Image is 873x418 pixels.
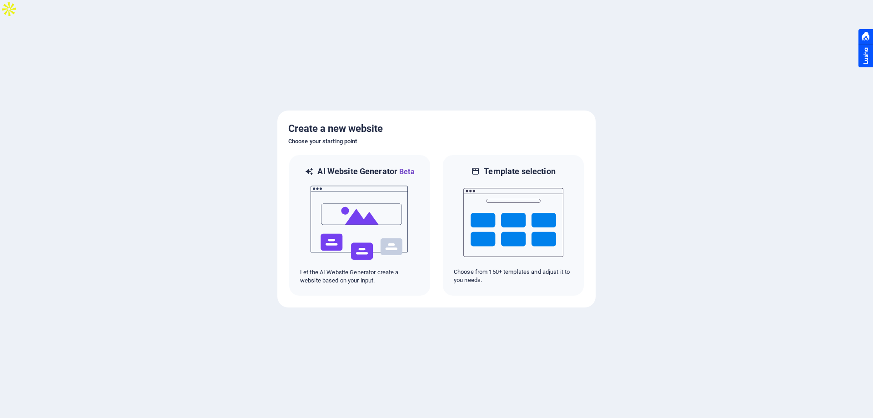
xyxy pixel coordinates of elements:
h6: AI Website Generator [317,166,414,177]
span: Beta [397,167,415,176]
img: ai [310,177,410,268]
h5: Create a new website [288,121,585,136]
p: Let the AI Website Generator create a website based on your input. [300,268,419,285]
p: Choose from 150+ templates and adjust it to you needs. [454,268,573,284]
div: Template selectionChoose from 150+ templates and adjust it to you needs. [442,154,585,297]
h6: Choose your starting point [288,136,585,147]
div: AI Website GeneratorBetaaiLet the AI Website Generator create a website based on your input. [288,154,431,297]
h6: Template selection [484,166,555,177]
